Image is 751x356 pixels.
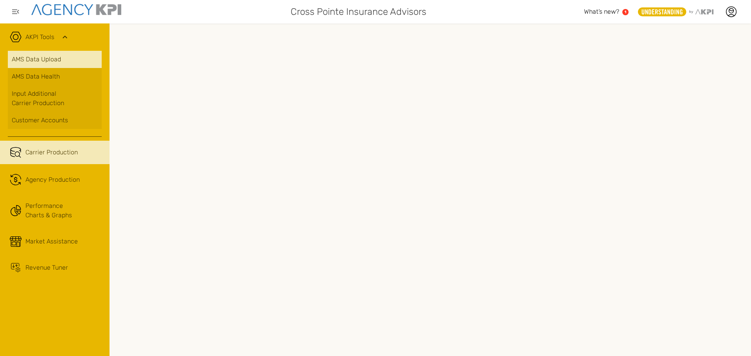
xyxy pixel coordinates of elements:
[584,8,619,15] span: What’s new?
[12,72,60,81] span: AMS Data Health
[622,9,629,15] a: 1
[12,116,98,125] div: Customer Accounts
[25,175,80,184] span: Agency Production
[25,32,54,42] a: AKPI Tools
[8,85,102,112] a: Input AdditionalCarrier Production
[25,237,78,246] span: Market Assistance
[25,263,68,272] span: Revenue Tuner
[8,51,102,68] a: AMS Data Upload
[291,5,426,19] span: Cross Pointe Insurance Advisors
[625,10,627,14] text: 1
[31,4,121,15] img: agencykpi-logo-550x69-2d9e3fa8.png
[8,112,102,129] a: Customer Accounts
[8,68,102,85] a: AMS Data Health
[25,148,78,157] span: Carrier Production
